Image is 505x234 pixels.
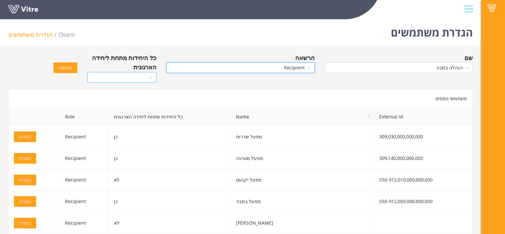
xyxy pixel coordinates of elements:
[109,169,231,191] td: לא
[231,126,374,148] td: מפעל שדרות
[109,108,231,126] th: כל היחידות מתחת ליחידה הארגונית
[59,108,108,126] th: Role
[19,176,31,184] span: הסרה
[59,64,72,71] span: הוספה
[65,155,86,161] span: Recipient
[109,212,231,234] td: לא
[14,175,36,185] button: הסרה
[231,191,374,212] td: מפעל במבה
[329,63,469,73] span: הנהלה במבה
[14,153,36,164] button: הסרה
[8,30,58,39] li: הגדרת משתמשים
[374,108,473,126] th: External Id
[109,148,231,169] td: כן
[87,53,156,72] div: כל היחידות מתחת ליחידה הארגונית
[231,169,374,191] td: מפעל יקנעם
[19,155,31,162] span: הסרה
[365,108,374,126] span: search
[109,191,231,212] td: כן
[53,62,77,73] button: הוספה
[379,177,433,183] span: 912,010,000,000,000-Old
[19,219,31,227] span: הסרה
[379,198,433,204] span: 912,050,000,000,000-Old
[65,220,86,226] span: Recipient
[14,131,36,142] button: הסרה
[367,115,371,119] span: search
[231,212,374,234] td: [PERSON_NAME]
[65,133,86,140] span: Recipient
[8,89,473,108] div: משתמשי טפסים
[231,108,374,126] span: Name
[58,31,75,39] span: 402
[65,198,86,204] span: Recipient
[231,148,374,169] td: מפעל מטרנה
[464,53,473,62] div: שם
[379,155,423,161] span: 309,140,000,000,000
[14,196,36,207] button: הסרה
[19,133,31,140] span: הסרה
[14,218,36,228] button: הסרה
[379,133,423,140] span: 309,030,000,000,000
[109,126,231,148] td: כן
[295,53,315,62] div: הרשאה
[391,17,473,45] h1: הגדרת משתמשים
[19,198,31,205] span: הסרה
[65,177,86,183] span: Recipient
[170,63,310,73] span: Recipient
